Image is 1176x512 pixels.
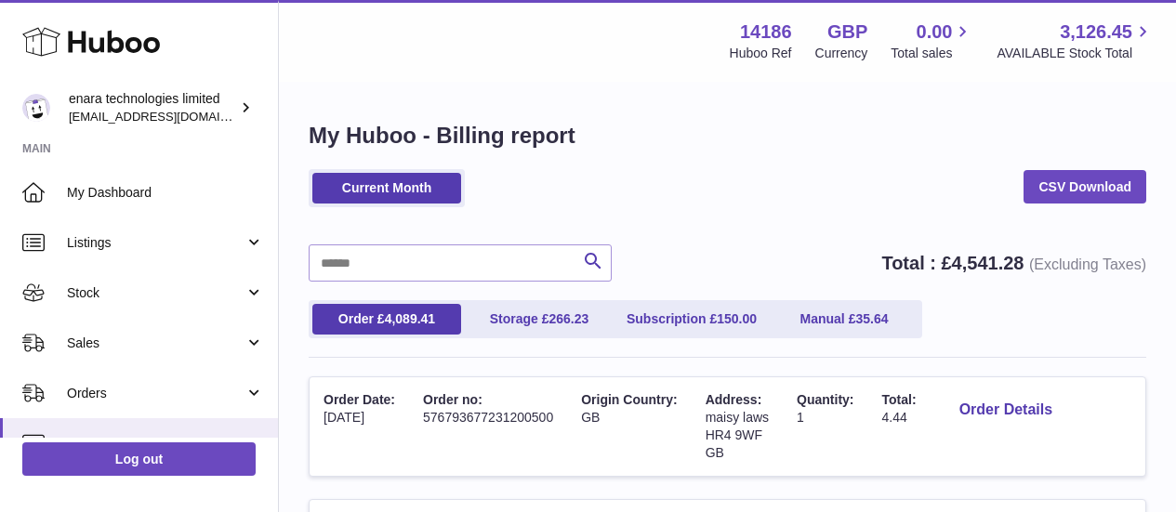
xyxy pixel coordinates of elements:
span: My Dashboard [67,184,264,202]
a: Storage £266.23 [465,304,614,335]
span: 150.00 [717,311,757,326]
span: 3,126.45 [1060,20,1132,45]
span: Order no: [423,392,482,407]
span: 35.64 [855,311,888,326]
span: 0.00 [917,20,953,45]
a: 3,126.45 AVAILABLE Stock Total [997,20,1154,62]
span: Quantity: [797,392,853,407]
span: AVAILABLE Stock Total [997,45,1154,62]
span: GB [706,445,724,460]
span: Stock [67,284,244,302]
div: enara technologies limited [69,90,236,125]
span: 4,089.41 [385,311,436,326]
td: 576793677231200500 [409,377,567,476]
span: Sales [67,335,244,352]
span: HR4 9WF [706,427,762,442]
span: Origin Country: [581,392,677,407]
span: maisy laws [706,410,769,425]
a: Order £4,089.41 [312,304,461,335]
a: Subscription £150.00 [617,304,766,335]
a: Log out [22,442,256,476]
strong: 14186 [740,20,792,45]
span: Usage [67,435,264,453]
span: 4.44 [882,410,907,425]
div: Currency [815,45,868,62]
td: [DATE] [310,377,409,476]
strong: Total : £ [881,253,1146,273]
h1: My Huboo - Billing report [309,121,1146,151]
span: Total sales [891,45,973,62]
span: 266.23 [548,311,588,326]
img: internalAdmin-14186@internal.huboo.com [22,94,50,122]
span: (Excluding Taxes) [1029,256,1146,272]
a: Current Month [312,173,461,203]
td: GB [567,377,691,476]
strong: GBP [827,20,867,45]
span: Address: [706,392,762,407]
a: CSV Download [1024,170,1146,203]
span: 4,541.28 [952,253,1024,273]
td: 1 [783,377,867,476]
button: Order Details [945,391,1067,429]
span: Order Date: [324,392,395,407]
span: Orders [67,385,244,402]
span: [EMAIL_ADDRESS][DOMAIN_NAME] [69,109,273,124]
a: 0.00 Total sales [891,20,973,62]
a: Manual £35.64 [770,304,918,335]
div: Huboo Ref [730,45,792,62]
span: Listings [67,234,244,252]
span: Total: [882,392,917,407]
